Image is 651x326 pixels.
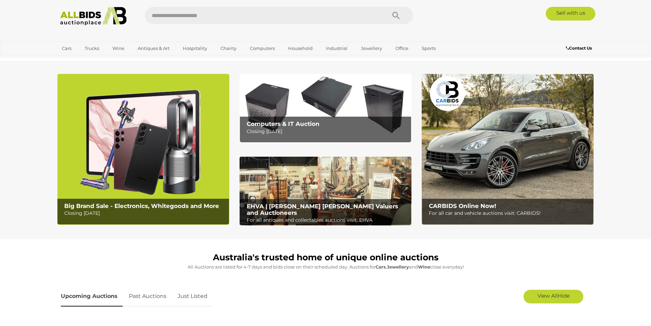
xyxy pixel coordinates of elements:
b: Computers & IT Auction [247,120,320,127]
b: EHVA | [PERSON_NAME] [PERSON_NAME] Valuers and Auctioneers [247,203,398,216]
span: Hide [558,292,570,299]
button: Search [379,7,413,24]
a: EHVA | Evans Hastings Valuers and Auctioneers EHVA | [PERSON_NAME] [PERSON_NAME] Valuers and Auct... [240,157,411,226]
a: Trucks [80,43,104,54]
a: Big Brand Sale - Electronics, Whitegoods and More Big Brand Sale - Electronics, Whitegoods and Mo... [57,74,229,225]
b: Big Brand Sale - Electronics, Whitegoods and More [64,203,219,209]
a: Industrial [322,43,352,54]
strong: Jewellery [387,264,409,270]
img: CARBIDS Online Now! [422,74,594,225]
a: Upcoming Auctions [61,286,123,307]
p: For all antiques and collectables auctions visit: EHVA [247,216,408,224]
h1: Australia's trusted home of unique online auctions [61,253,591,262]
p: All Auctions are listed for 4-7 days and bids close on their scheduled day. Auctions for , and cl... [61,263,591,271]
p: For all car and vehicle auctions visit: CARBIDS! [429,209,590,218]
a: Computers [245,43,279,54]
a: CARBIDS Online Now! CARBIDS Online Now! For all car and vehicle auctions visit: CARBIDS! [422,74,594,225]
a: Sell with us [546,7,595,21]
img: Computers & IT Auction [240,74,411,143]
a: Wine [108,43,129,54]
img: EHVA | Evans Hastings Valuers and Auctioneers [240,157,411,226]
a: Sports [417,43,440,54]
a: Jewellery [356,43,386,54]
a: Hospitality [178,43,212,54]
p: Closing [DATE] [247,127,408,136]
a: View AllHide [524,290,583,303]
b: CARBIDS Online Now! [429,203,496,209]
a: Office [391,43,413,54]
strong: Cars [376,264,386,270]
a: Contact Us [566,44,594,52]
a: Computers & IT Auction Computers & IT Auction Closing [DATE] [240,74,411,143]
span: View All [538,292,558,299]
a: Charity [216,43,241,54]
a: Past Auctions [124,286,172,307]
a: Household [284,43,317,54]
strong: Wine [418,264,430,270]
p: Closing [DATE] [64,209,225,218]
a: Antiques & Art [133,43,174,54]
img: Big Brand Sale - Electronics, Whitegoods and More [57,74,229,225]
a: [GEOGRAPHIC_DATA] [57,54,115,65]
a: Just Listed [173,286,213,307]
a: Cars [57,43,76,54]
b: Contact Us [566,45,592,51]
img: Allbids.com.au [56,7,131,26]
